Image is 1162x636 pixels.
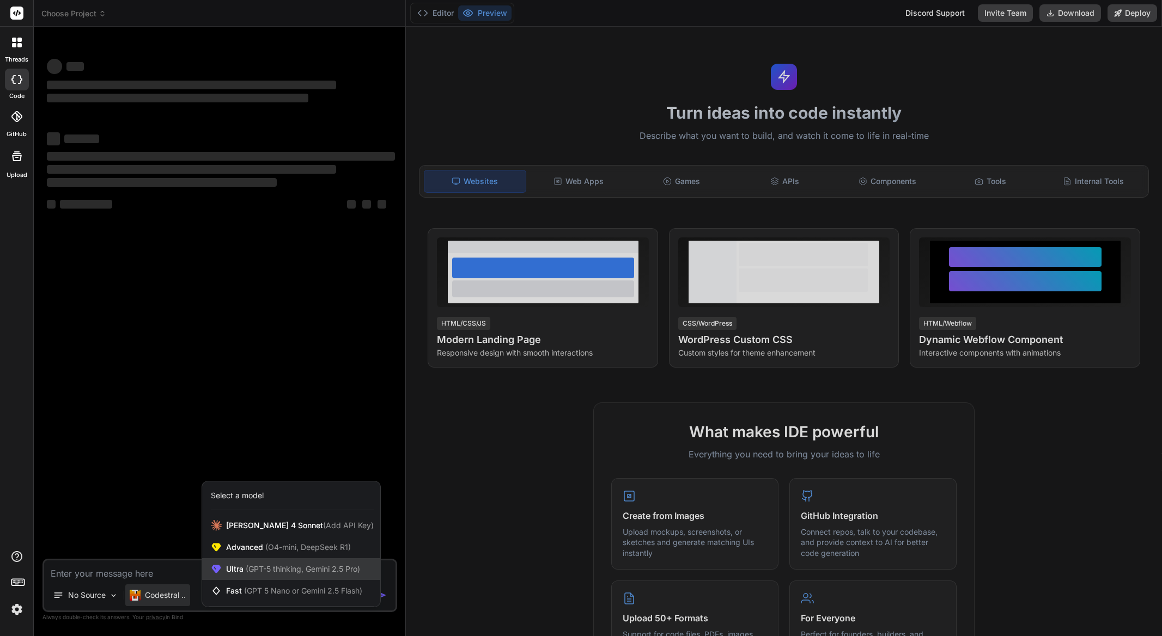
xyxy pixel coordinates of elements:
[226,585,362,596] span: Fast
[8,600,26,619] img: settings
[7,170,27,180] label: Upload
[323,521,374,530] span: (Add API Key)
[263,542,351,552] span: (O4-mini, DeepSeek R1)
[7,130,27,139] label: GitHub
[244,564,360,573] span: (GPT-5 thinking, Gemini 2.5 Pro)
[9,91,25,101] label: code
[244,586,362,595] span: (GPT 5 Nano or Gemini 2.5 Flash)
[226,542,351,553] span: Advanced
[5,55,28,64] label: threads
[226,564,360,574] span: Ultra
[226,520,374,531] span: [PERSON_NAME] 4 Sonnet
[211,490,264,501] div: Select a model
